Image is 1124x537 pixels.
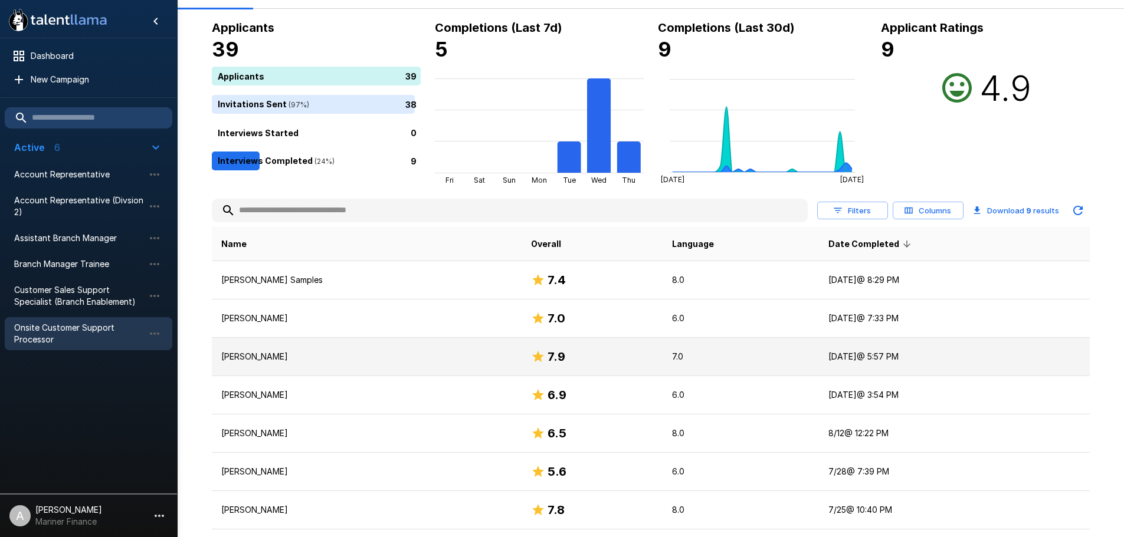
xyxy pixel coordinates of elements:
[672,351,810,363] p: 7.0
[819,414,1089,453] td: 8/12 @ 12:22 PM
[672,466,810,477] p: 6.0
[672,274,810,286] p: 8.0
[881,37,894,61] b: 9
[532,176,547,185] tspan: Mon
[672,427,810,439] p: 8.0
[672,312,810,324] p: 6.0
[411,154,417,167] p: 9
[405,98,417,110] p: 38
[221,312,512,324] p: [PERSON_NAME]
[405,70,417,82] p: 39
[819,299,1089,338] td: [DATE] @ 7:33 PM
[658,21,795,35] b: Completions (Last 30d)
[212,21,274,35] b: Applicants
[591,176,607,185] tspan: Wed
[221,466,512,477] p: [PERSON_NAME]
[658,37,671,61] b: 9
[979,67,1031,109] h2: 4.9
[672,504,810,516] p: 8.0
[893,202,964,220] button: Columns
[548,271,566,289] h6: 7.4
[221,427,512,439] p: [PERSON_NAME]
[531,237,561,251] span: Overall
[819,491,1089,529] td: 7/25 @ 10:40 PM
[221,389,512,401] p: [PERSON_NAME]
[548,424,566,443] h6: 6.5
[503,176,516,185] tspan: Sun
[622,176,635,185] tspan: Thu
[221,237,247,251] span: Name
[817,202,888,220] button: Filters
[548,347,565,366] h6: 7.9
[819,338,1089,376] td: [DATE] @ 5:57 PM
[445,176,454,185] tspan: Fri
[221,351,512,363] p: [PERSON_NAME]
[548,386,566,404] h6: 6.9
[435,37,448,61] b: 5
[881,21,984,35] b: Applicant Ratings
[548,309,565,328] h6: 7.0
[1066,199,1090,222] button: Updated Today - 10:11 AM
[672,389,810,401] p: 6.0
[840,175,863,184] tspan: [DATE]
[819,261,1089,299] td: [DATE] @ 8:29 PM
[672,237,714,251] span: Language
[548,500,565,519] h6: 7.8
[474,176,485,185] tspan: Sat
[819,376,1089,414] td: [DATE] @ 3:54 PM
[661,175,684,184] tspan: [DATE]
[221,504,512,516] p: [PERSON_NAME]
[435,21,562,35] b: Completions (Last 7d)
[1026,206,1031,215] b: 9
[828,237,915,251] span: Date Completed
[819,453,1089,491] td: 7/28 @ 7:39 PM
[212,37,239,61] b: 39
[548,462,566,481] h6: 5.6
[411,126,417,139] p: 0
[221,274,512,286] p: [PERSON_NAME] Samples
[562,176,575,185] tspan: Tue
[968,199,1064,222] button: Download 9 results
